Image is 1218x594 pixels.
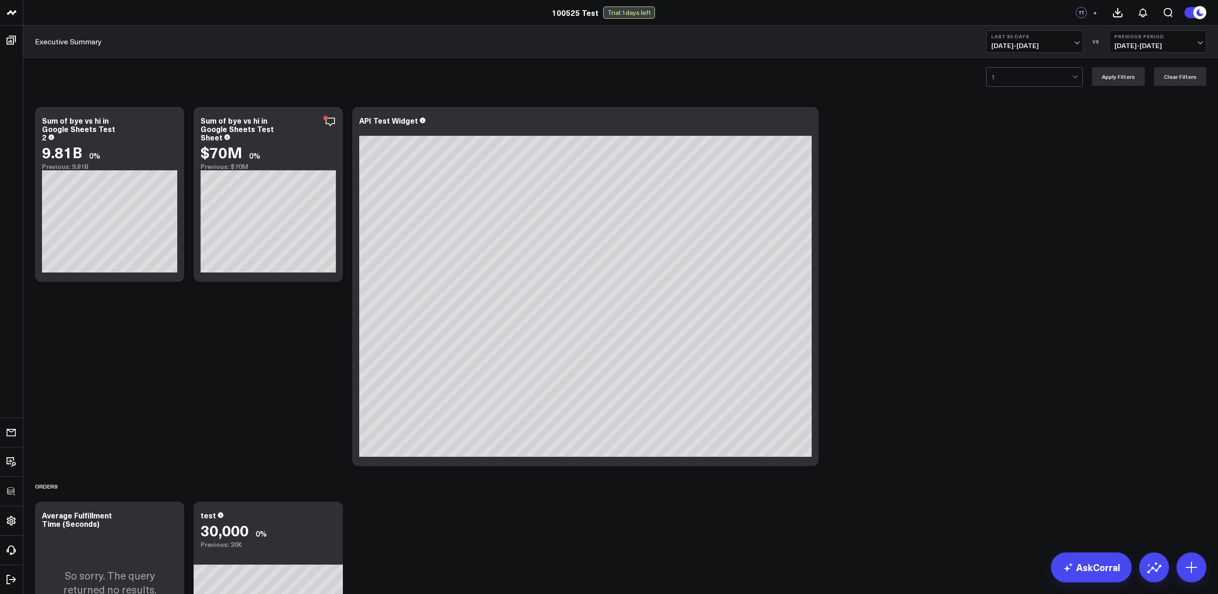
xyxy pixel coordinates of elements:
[35,475,58,497] div: Orders
[991,34,1078,39] b: Last 30 Days
[1114,42,1201,49] span: [DATE] - [DATE]
[991,42,1078,49] span: [DATE] - [DATE]
[1076,7,1087,18] div: TT
[42,163,177,170] div: Previous: 9.81B
[42,115,115,142] div: Sum of bye vs hi in Google Sheets Test 2
[249,150,260,161] div: 0%
[1093,9,1097,16] span: +
[35,36,102,47] a: Executive Summary
[1109,30,1206,53] button: Previous Period[DATE]-[DATE]
[89,150,100,161] div: 0%
[201,144,242,161] div: $70M
[201,163,336,170] div: Previous: $70M
[42,144,82,161] div: 9.81B
[201,522,249,538] div: 30,000
[359,115,418,126] div: API Test Widget
[986,30,1083,53] button: Last 30 Days[DATE]-[DATE]
[1088,39,1105,44] div: VS
[1114,34,1201,39] b: Previous Period
[256,528,267,538] div: 0%
[1092,67,1145,86] button: Apply Filters
[201,115,274,142] div: Sum of bye vs hi in Google Sheets Test Sheet
[1089,7,1100,18] button: +
[1051,552,1132,582] a: AskCorral
[42,510,112,529] div: Average Fulfillment Time (Seconds)
[552,7,599,18] a: 100525 Test
[201,510,216,520] div: test
[603,7,655,19] div: Trial: 1 days left
[201,541,336,548] div: Previous: 30K
[1154,67,1206,86] button: Clear Filters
